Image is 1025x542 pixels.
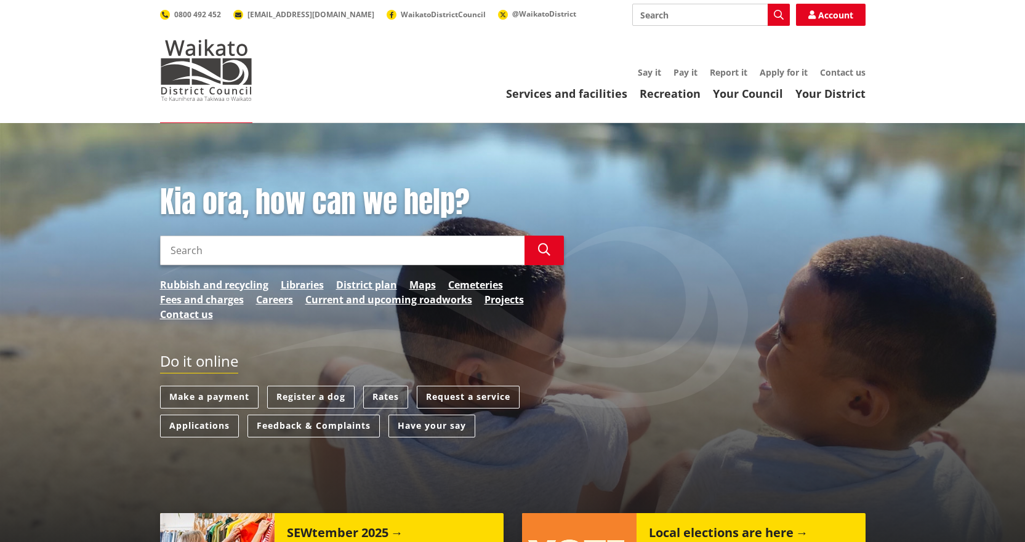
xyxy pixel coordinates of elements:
a: Applications [160,415,239,437]
span: [EMAIL_ADDRESS][DOMAIN_NAME] [247,9,374,20]
a: 0800 492 452 [160,9,221,20]
a: Recreation [640,86,701,101]
a: [EMAIL_ADDRESS][DOMAIN_NAME] [233,9,374,20]
span: 0800 492 452 [174,9,221,20]
a: Projects [484,292,524,307]
a: Contact us [160,307,213,322]
a: Maps [409,277,436,292]
a: Have your say [388,415,475,437]
a: Say it [638,66,661,78]
a: Cemeteries [448,277,503,292]
a: Request a service [417,386,520,408]
a: District plan [336,277,397,292]
a: Pay it [673,66,697,78]
a: Services and facilities [506,86,627,101]
img: Waikato District Council - Te Kaunihera aa Takiwaa o Waikato [160,39,252,101]
input: Search input [632,4,790,26]
a: WaikatoDistrictCouncil [387,9,486,20]
a: @WaikatoDistrict [498,9,576,19]
h2: Do it online [160,353,238,374]
input: Search input [160,236,525,265]
a: Register a dog [267,386,355,408]
a: Account [796,4,866,26]
a: Current and upcoming roadworks [305,292,472,307]
a: Your Council [713,86,783,101]
a: Rubbish and recycling [160,277,268,292]
a: Feedback & Complaints [247,415,380,437]
a: Your District [795,86,866,101]
span: WaikatoDistrictCouncil [401,9,486,20]
a: Report it [710,66,747,78]
a: Apply for it [760,66,808,78]
a: Careers [256,292,293,307]
a: Contact us [820,66,866,78]
span: @WaikatoDistrict [512,9,576,19]
a: Rates [363,386,408,408]
a: Libraries [281,277,324,292]
a: Make a payment [160,386,259,408]
h1: Kia ora, how can we help? [160,185,564,220]
a: Fees and charges [160,292,244,307]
